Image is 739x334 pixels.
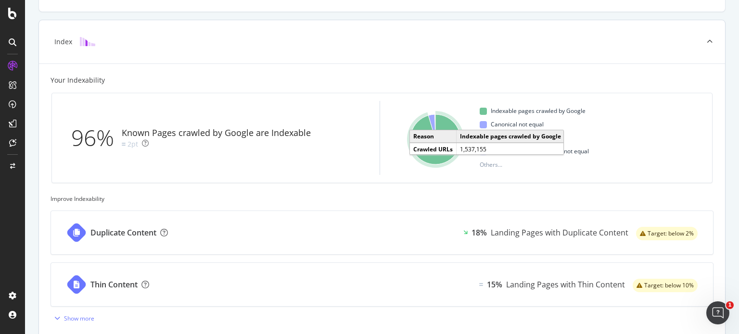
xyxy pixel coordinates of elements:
span: Bad HTTP Code [491,132,533,144]
div: Your Indexability [51,75,105,85]
div: Landing Pages with Duplicate Content [491,227,628,238]
iframe: Intercom live chat [706,301,729,324]
div: Improve Indexability [51,195,714,203]
div: 15% [487,279,502,290]
span: Others... [476,159,506,171]
a: Thin ContentEqual15%Landing Pages with Thin Contentwarning label [51,262,714,307]
span: 1 [726,301,734,309]
span: Indexable pages crawled by Google [491,105,586,117]
img: Equal [479,283,483,286]
span: Bad Http Code + Canonical not equal [491,146,589,157]
div: Index [54,37,72,47]
div: warning label [633,279,698,292]
div: 96% [71,122,122,154]
div: Thin Content [90,279,138,290]
div: warning label [636,227,698,240]
div: 2pt [127,139,138,149]
img: block-icon [80,37,95,46]
a: Duplicate Content18%Landing Pages with Duplicate Contentwarning label [51,210,714,255]
span: Target: below 2% [648,231,694,236]
svg: A chart. [407,101,463,175]
span: Canonical not equal [491,119,544,130]
img: Equal [122,143,126,146]
div: Landing Pages with Thin Content [506,279,625,290]
button: Show more [51,310,94,326]
div: Known Pages crawled by Google are Indexable [122,127,311,139]
div: 18% [471,227,487,238]
span: Target: below 10% [644,283,694,288]
div: Duplicate Content [90,227,156,238]
div: Show more [64,314,94,322]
